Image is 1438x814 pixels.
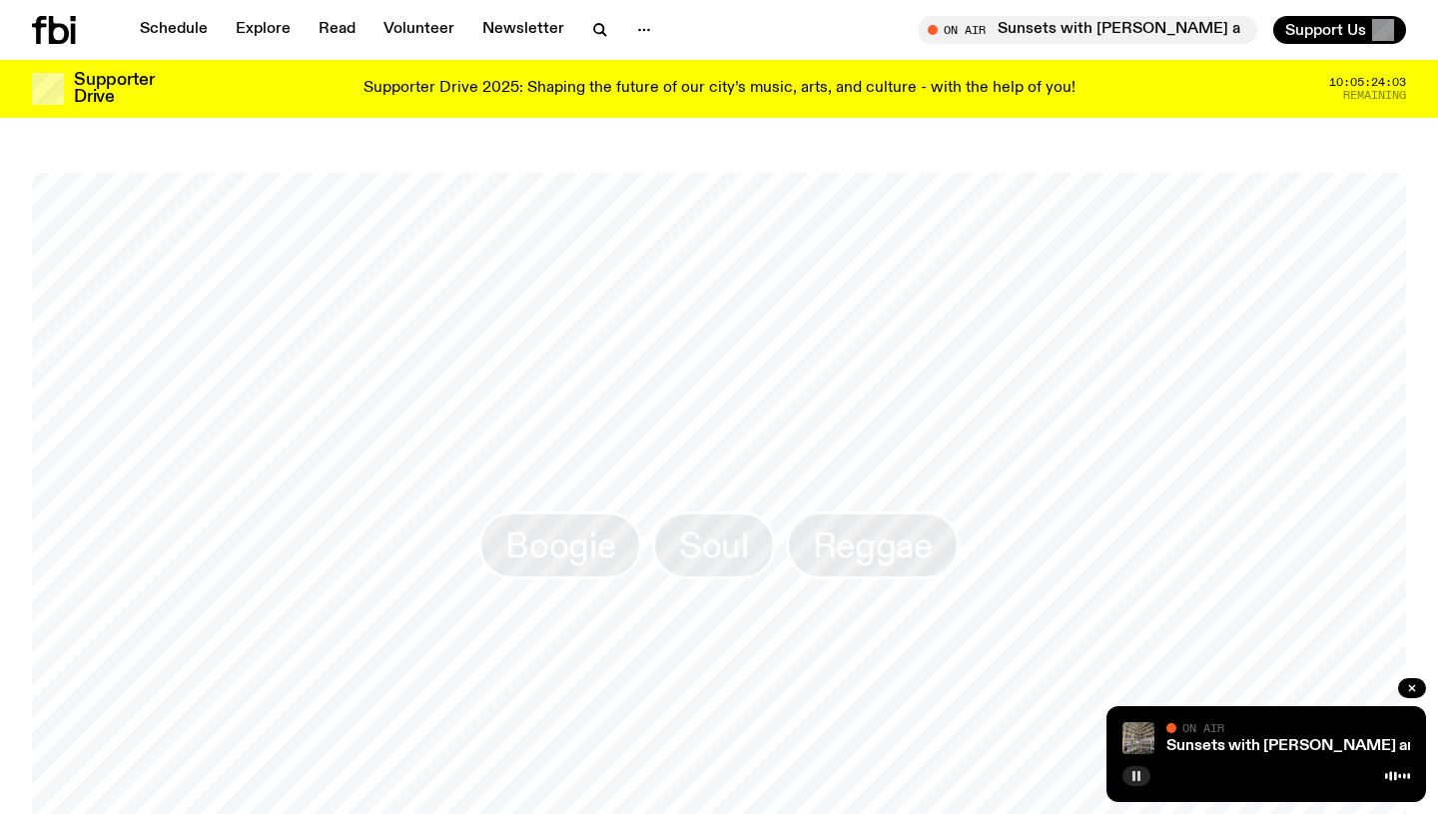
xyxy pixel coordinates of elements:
[679,526,749,565] span: Soul
[128,16,220,44] a: Schedule
[813,526,933,565] span: Reggae
[478,511,642,579] a: Boogie
[505,526,615,565] span: Boogie
[1182,721,1224,734] span: On Air
[74,72,154,106] h3: Supporter Drive
[371,16,466,44] a: Volunteer
[307,16,367,44] a: Read
[786,511,960,579] a: Reggae
[363,80,1076,98] p: Supporter Drive 2025: Shaping the future of our city’s music, arts, and culture - with the help o...
[470,16,576,44] a: Newsletter
[1122,722,1154,754] img: A corner shot of the fbi music library
[1285,21,1366,39] span: Support Us
[1329,77,1406,88] span: 10:05:24:03
[1343,90,1406,101] span: Remaining
[918,16,1257,44] button: On AirSunsets with [PERSON_NAME] and [PERSON_NAME]
[652,511,776,579] a: Soul
[224,16,303,44] a: Explore
[1273,16,1406,44] button: Support Us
